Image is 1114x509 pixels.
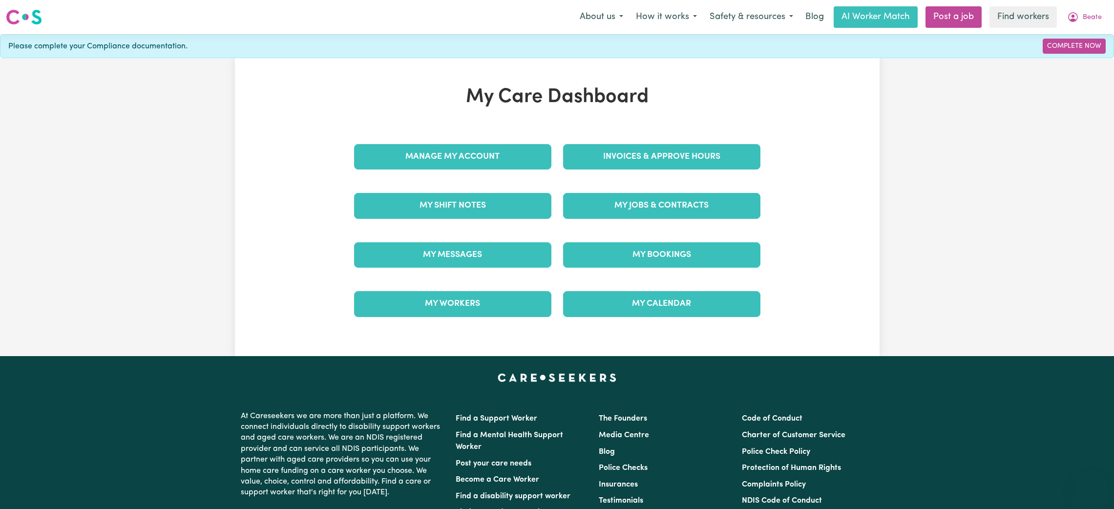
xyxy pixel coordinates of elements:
img: Careseekers logo [6,8,42,26]
a: Testimonials [599,497,643,505]
a: Insurances [599,481,638,488]
p: At Careseekers we are more than just a platform. We connect individuals directly to disability su... [241,407,444,502]
a: My Calendar [563,291,760,317]
a: AI Worker Match [834,6,918,28]
a: My Messages [354,242,551,268]
a: Find a disability support worker [456,492,570,500]
a: Invoices & Approve Hours [563,144,760,170]
a: Find a Mental Health Support Worker [456,431,563,451]
a: Blog [799,6,830,28]
span: Please complete your Compliance documentation. [8,41,188,52]
span: Beate [1083,12,1102,23]
a: Become a Care Worker [456,476,539,484]
a: My Bookings [563,242,760,268]
button: How it works [630,7,703,27]
a: NDIS Code of Conduct [742,497,822,505]
a: Code of Conduct [742,415,802,423]
a: Complete Now [1043,39,1106,54]
button: Safety & resources [703,7,799,27]
button: About us [573,7,630,27]
a: Post a job [925,6,982,28]
a: The Founders [599,415,647,423]
a: My Shift Notes [354,193,551,218]
a: Protection of Human Rights [742,464,841,472]
a: Complaints Policy [742,481,806,488]
button: My Account [1061,7,1108,27]
iframe: Button to launch messaging window, conversation in progress [1075,470,1106,501]
a: My Jobs & Contracts [563,193,760,218]
a: Media Centre [599,431,649,439]
a: Find a Support Worker [456,415,537,423]
a: Police Check Policy [742,448,810,456]
a: Manage My Account [354,144,551,170]
a: Careseekers home page [498,374,616,382]
a: Post your care needs [456,460,531,467]
h1: My Care Dashboard [348,85,766,109]
a: My Workers [354,291,551,317]
a: Blog [599,448,615,456]
a: Find workers [989,6,1057,28]
a: Police Checks [599,464,648,472]
a: Charter of Customer Service [742,431,845,439]
a: Careseekers logo [6,6,42,28]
